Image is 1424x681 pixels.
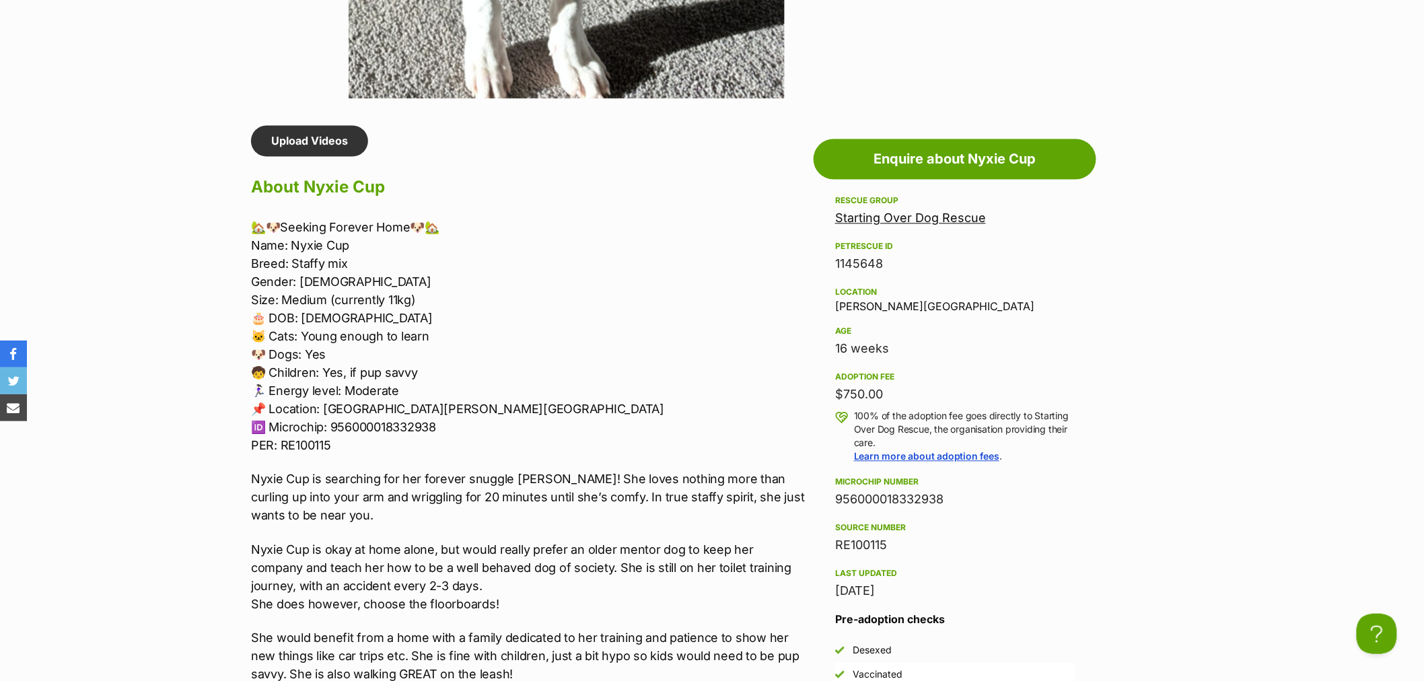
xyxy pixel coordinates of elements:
div: Location [835,287,1075,298]
div: RE100115 [835,536,1075,555]
a: Learn more about adoption fees [854,451,999,462]
h3: Pre-adoption checks [835,612,1075,628]
div: Microchip number [835,477,1075,488]
p: 100% of the adoption fee goes directly to Starting Over Dog Rescue, the organisation providing th... [854,410,1075,464]
div: 1145648 [835,255,1075,274]
div: Source number [835,523,1075,534]
div: 956000018332938 [835,491,1075,509]
div: [DATE] [835,582,1075,601]
div: Rescue group [835,196,1075,207]
div: PetRescue ID [835,242,1075,252]
div: Desexed [853,644,892,657]
img: Yes [835,646,845,655]
div: [PERSON_NAME][GEOGRAPHIC_DATA] [835,285,1075,313]
div: 16 weeks [835,340,1075,359]
img: Yes [835,670,845,680]
p: Nyxie Cup is okay at home alone, but would really prefer an older mentor dog to keep her company ... [251,541,807,614]
p: 🏡🐶Seeking Forever Home🐶🏡 Name: Nyxie Cup Breed: Staffy mix Gender: [DEMOGRAPHIC_DATA] Size: Mediu... [251,219,807,455]
p: Nyxie Cup is searching for her forever snuggle [PERSON_NAME]! She loves nothing more than curling... [251,470,807,525]
a: Starting Over Dog Rescue [835,211,986,225]
div: Age [835,326,1075,337]
iframe: Help Scout Beacon - Open [1357,614,1397,654]
div: Last updated [835,569,1075,579]
div: $750.00 [835,386,1075,404]
div: Adoption fee [835,372,1075,383]
a: Enquire about Nyxie Cup [814,139,1096,180]
h2: About Nyxie Cup [251,173,807,203]
a: Upload Videos [251,126,368,157]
